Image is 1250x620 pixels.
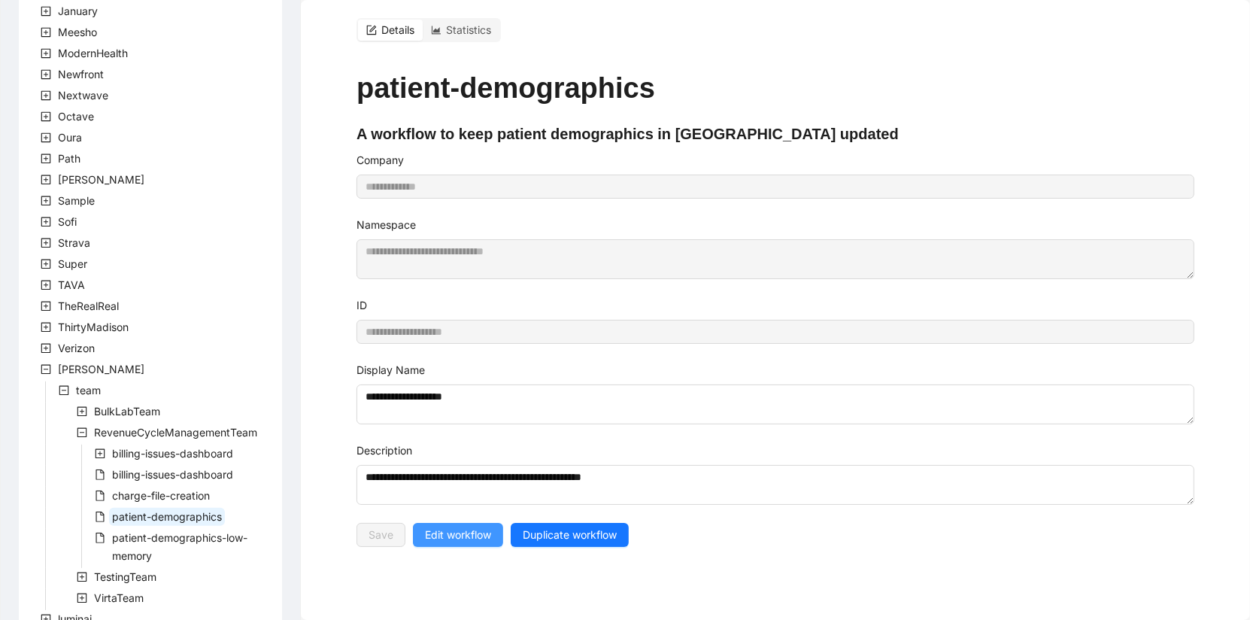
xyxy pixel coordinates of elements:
[41,132,51,143] span: plus-square
[109,445,236,463] span: billing-issues-dashboard
[58,363,144,375] span: [PERSON_NAME]
[95,512,105,522] span: file
[55,213,80,231] span: Sofi
[41,280,51,290] span: plus-square
[356,239,1194,279] textarea: Namespace
[77,427,87,438] span: minus-square
[55,23,100,41] span: Meesho
[109,466,236,484] span: billing-issues-dashboard
[356,71,1194,105] h1: patient-demographics
[356,362,425,378] label: Display Name
[58,110,94,123] span: Octave
[112,447,233,460] span: billing-issues-dashboard
[55,65,107,84] span: Newfront
[58,152,80,165] span: Path
[58,131,82,144] span: Oura
[95,470,105,480] span: file
[55,360,147,378] span: Virta
[95,448,105,459] span: plus-square
[41,301,51,312] span: plus-square
[41,259,51,269] span: plus-square
[356,465,1194,505] textarea: Description
[41,90,51,101] span: plus-square
[58,194,95,207] span: Sample
[94,405,160,418] span: BulkLabTeam
[77,406,87,417] span: plus-square
[41,111,51,122] span: plus-square
[58,89,108,102] span: Nextwave
[94,591,144,604] span: VirtaTeam
[91,589,147,607] span: VirtaTeam
[356,175,1194,199] input: Company
[58,236,90,249] span: Strava
[77,593,87,603] span: plus-square
[41,217,51,227] span: plus-square
[356,152,404,169] label: Company
[58,321,129,333] span: ThirtyMadison
[55,255,90,273] span: Super
[73,381,104,400] span: team
[112,468,233,481] span: billing-issues-dashboard
[94,570,156,583] span: TestingTeam
[446,23,491,36] span: Statistics
[91,403,163,421] span: BulkLabTeam
[55,171,147,189] span: Rothman
[112,510,222,523] span: patient-demographics
[41,364,51,375] span: minus-square
[356,217,416,233] label: Namespace
[41,196,51,206] span: plus-square
[425,527,491,543] span: Edit workflow
[59,385,69,396] span: minus-square
[356,384,1194,424] textarea: Display Name
[369,527,393,543] span: Save
[58,257,87,270] span: Super
[58,173,144,186] span: [PERSON_NAME]
[76,384,101,397] span: team
[109,487,213,505] span: charge-file-creation
[55,276,88,294] span: TAVA
[58,215,77,228] span: Sofi
[77,572,87,582] span: plus-square
[41,238,51,248] span: plus-square
[109,508,225,526] span: patient-demographics
[58,47,128,59] span: ModernHealth
[55,44,131,62] span: ModernHealth
[109,529,282,565] span: patient-demographics-low-memory
[356,442,412,459] label: Description
[413,523,503,547] button: Edit workflow
[41,27,51,38] span: plus-square
[58,299,119,312] span: TheRealReal
[91,568,159,586] span: TestingTeam
[58,278,85,291] span: TAVA
[366,25,377,35] span: form
[41,69,51,80] span: plus-square
[58,342,95,354] span: Verizon
[58,68,104,81] span: Newfront
[95,533,105,543] span: file
[55,339,98,357] span: Verizon
[55,129,85,147] span: Oura
[112,531,247,562] span: patient-demographics-low-memory
[41,6,51,17] span: plus-square
[41,322,51,333] span: plus-square
[511,523,629,547] button: Duplicate workflow
[41,343,51,354] span: plus-square
[55,150,83,168] span: Path
[431,25,441,35] span: area-chart
[55,318,132,336] span: ThirtyMadison
[356,320,1194,344] input: ID
[356,297,367,314] label: ID
[55,2,101,20] span: January
[41,153,51,164] span: plus-square
[55,192,98,210] span: Sample
[94,426,257,439] span: RevenueCycleManagementTeam
[95,491,105,501] span: file
[356,123,1194,144] h4: A workflow to keep patient demographics in [GEOGRAPHIC_DATA] updated
[58,5,98,17] span: January
[356,523,405,547] button: Save
[55,297,122,315] span: TheRealReal
[55,108,97,126] span: Octave
[58,26,97,38] span: Meesho
[55,234,93,252] span: Strava
[41,175,51,185] span: plus-square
